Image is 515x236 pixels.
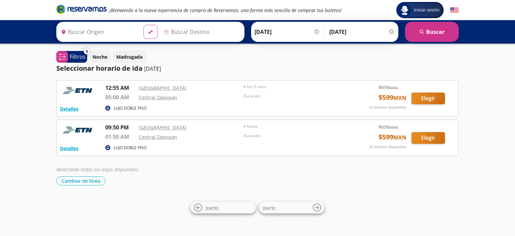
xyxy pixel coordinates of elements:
[243,123,345,129] p: 4 horas
[389,85,398,90] small: MXN
[243,93,345,99] p: Duración
[190,202,256,214] button: [DATE]
[105,93,135,101] p: 05:00 AM
[60,145,78,152] button: Detalles
[60,105,78,112] button: Detalles
[114,145,147,151] p: LUJO DOBLE PISO
[139,94,177,101] a: Central Zapopan
[405,22,459,42] button: Buscar
[393,94,406,102] small: MXN
[56,51,87,63] button: 0Filtros
[60,84,97,97] img: RESERVAMOS
[105,123,135,131] p: 09:50 PM
[56,166,138,173] em: Mostrando todos los viajes disponibles
[393,134,406,141] small: MXN
[379,93,406,103] span: $ 599
[56,4,107,16] a: Brand Logo
[93,53,107,60] p: Noche
[263,205,276,211] span: [DATE]
[379,123,398,130] span: $ 630
[144,65,161,73] p: [DATE]
[411,132,445,144] button: Elegir
[89,50,111,63] button: Noche
[56,176,106,185] button: Cambiar de línea
[379,84,398,91] span: $ 630
[113,50,146,63] button: Madrugada
[60,123,97,137] img: RESERVAMOS
[206,205,219,211] span: [DATE]
[389,125,398,130] small: MXN
[369,144,406,150] p: 29 asientos disponibles
[329,23,395,40] input: Opcional
[243,84,345,90] p: 4 hrs 5 mins
[105,84,135,92] p: 12:55 AM
[139,85,186,91] a: [GEOGRAPHIC_DATA]
[369,105,406,110] p: 25 asientos disponibles
[109,7,342,13] em: ¡Bienvenido a la nueva experiencia de compra de Reservamos, una forma más sencilla de comprar tus...
[411,93,445,104] button: Elegir
[70,53,85,61] p: Filtros
[139,134,177,140] a: Central Zapopan
[56,4,107,14] i: Brand Logo
[161,23,241,40] input: Buscar Destino
[58,23,138,40] input: Buscar Origen
[450,6,459,14] button: English
[379,132,406,142] span: $ 599
[139,124,186,131] a: [GEOGRAPHIC_DATA]
[243,133,345,139] p: Duración
[116,53,142,60] p: Madrugada
[254,23,320,40] input: Elegir Fecha
[86,49,88,54] span: 0
[411,7,442,13] span: Iniciar sesión
[114,105,147,111] p: LUJO DOBLE PISO
[105,133,135,141] p: 01:50 AM
[259,202,325,214] button: [DATE]
[56,63,142,73] p: Seleccionar horario de ida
